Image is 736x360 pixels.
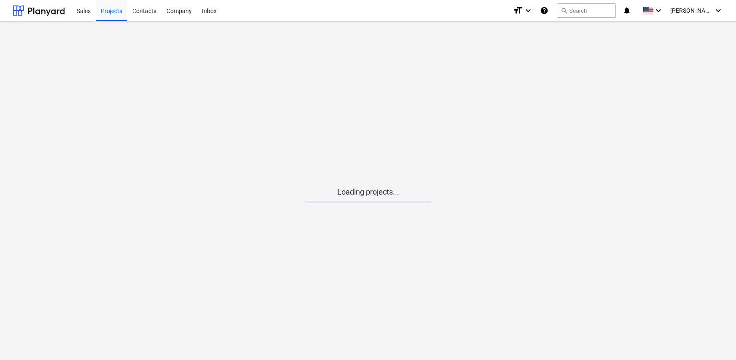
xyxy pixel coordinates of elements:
[713,5,723,16] i: keyboard_arrow_down
[653,5,663,16] i: keyboard_arrow_down
[523,5,533,16] i: keyboard_arrow_down
[557,3,616,18] button: Search
[540,5,548,16] i: Knowledge base
[305,187,431,197] p: Loading projects...
[623,5,631,16] i: notifications
[513,5,523,16] i: format_size
[670,7,712,14] span: [PERSON_NAME]
[561,7,567,14] span: search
